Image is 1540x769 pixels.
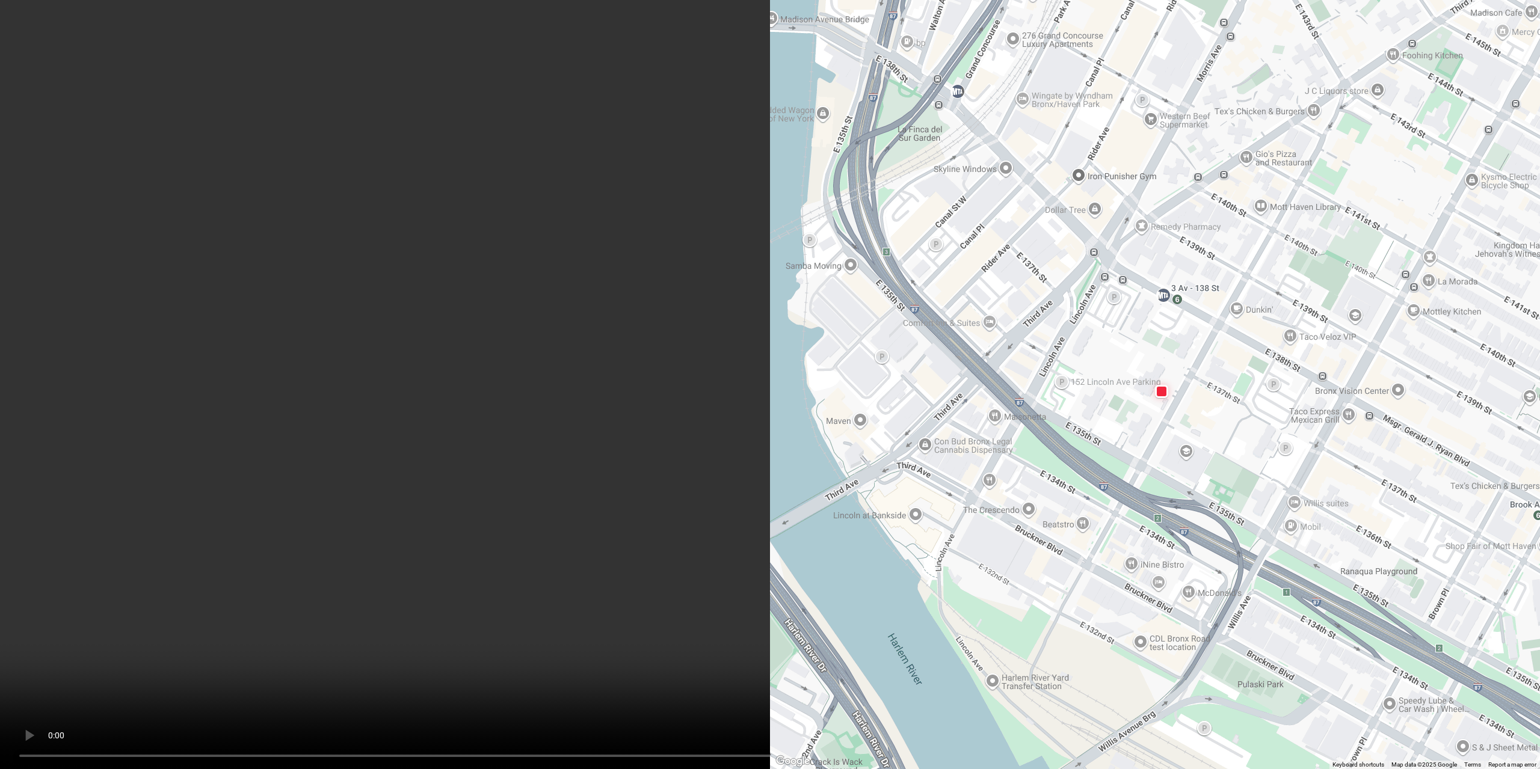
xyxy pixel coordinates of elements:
[1488,761,1536,768] a: Report a map error
[1332,761,1384,769] button: Keyboard shortcuts
[773,753,813,769] a: Open this area in Google Maps (opens a new window)
[1464,761,1481,768] a: Terms (opens in new tab)
[1391,761,1457,768] span: Map data ©2025 Google
[773,753,813,769] img: Google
